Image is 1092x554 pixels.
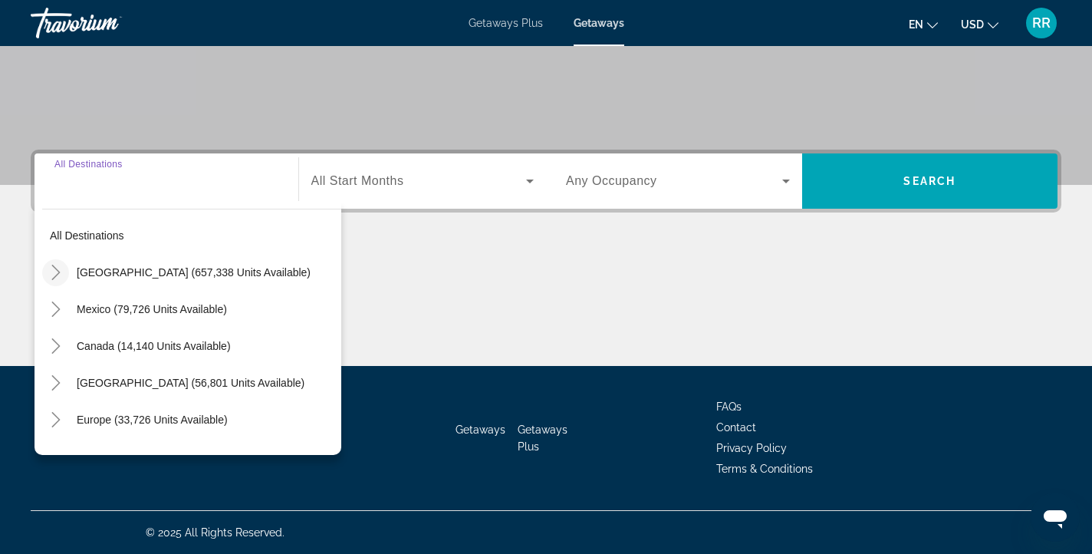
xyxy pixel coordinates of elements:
a: Getaways [574,17,624,29]
button: Toggle Canada (14,140 units available) [42,333,69,360]
button: Australia (3,235 units available) [69,443,341,470]
button: Search [802,153,1058,209]
button: Toggle Australia (3,235 units available) [42,444,69,470]
span: [GEOGRAPHIC_DATA] (56,801 units available) [77,377,304,389]
span: Any Occupancy [566,174,657,187]
span: © 2025 All Rights Reserved. [146,526,285,539]
button: Toggle United States (657,338 units available) [42,259,69,286]
iframe: Button to launch messaging window [1031,493,1080,542]
a: Contact [716,421,756,434]
span: [GEOGRAPHIC_DATA] (657,338 units available) [77,266,311,279]
button: Europe (33,726 units available) [69,406,341,434]
a: Getaways Plus [469,17,543,29]
button: [GEOGRAPHIC_DATA] (56,801 units available) [69,369,341,397]
button: [GEOGRAPHIC_DATA] (657,338 units available) [69,259,341,286]
span: All Destinations [54,159,123,169]
span: All Start Months [311,174,404,187]
span: All destinations [50,229,124,242]
button: Toggle Caribbean & Atlantic Islands (56,801 units available) [42,370,69,397]
button: Toggle Mexico (79,726 units available) [42,296,69,323]
button: Change language [909,13,938,35]
span: en [909,18,923,31]
button: Mexico (79,726 units available) [69,295,341,323]
a: Terms & Conditions [716,463,813,475]
a: Getaways [456,424,505,436]
span: Europe (33,726 units available) [77,414,228,426]
a: FAQs [716,401,742,413]
div: Search widget [35,153,1057,209]
a: Privacy Policy [716,442,787,454]
button: User Menu [1021,7,1061,39]
span: Search [903,175,955,187]
button: Toggle Europe (33,726 units available) [42,407,69,434]
span: RR [1032,15,1051,31]
span: Canada (14,140 units available) [77,340,231,352]
span: Mexico (79,726 units available) [77,303,227,315]
button: Canada (14,140 units available) [69,332,341,360]
button: All destinations [42,222,341,249]
button: Change currency [961,13,998,35]
a: Travorium [31,3,184,43]
span: USD [961,18,984,31]
a: Getaways Plus [518,424,567,453]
